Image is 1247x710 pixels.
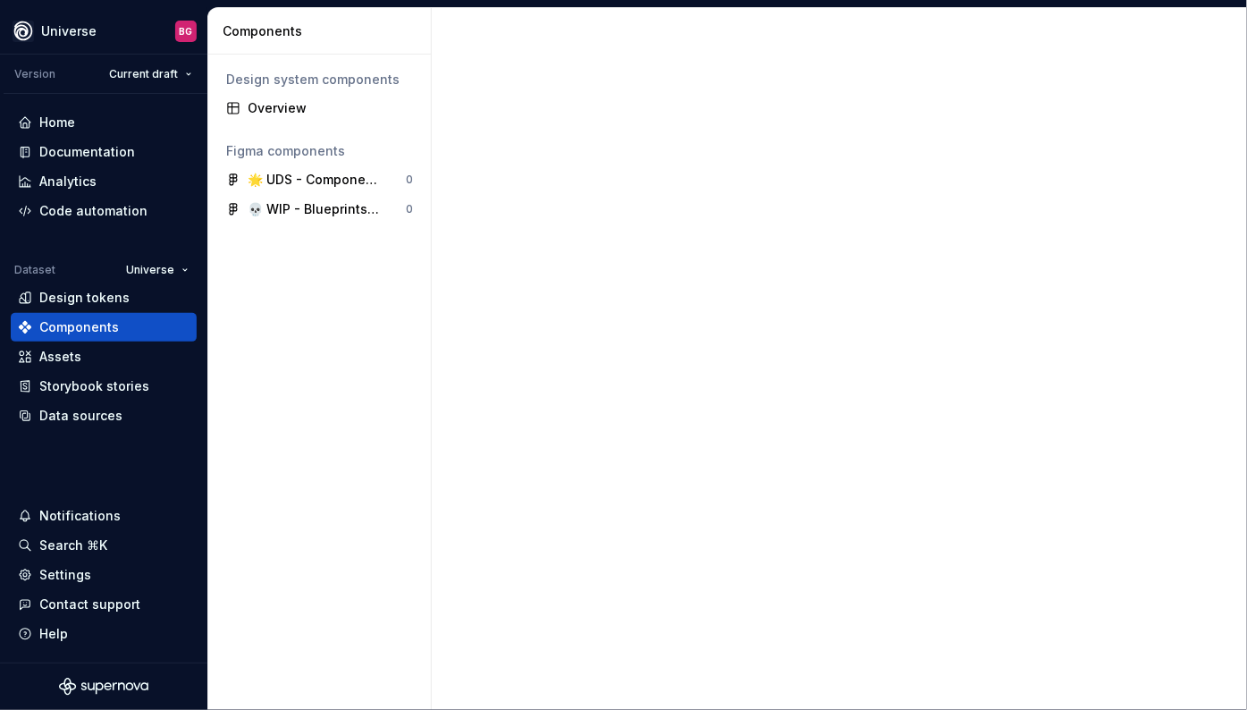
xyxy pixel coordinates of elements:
[11,590,197,619] button: Contact support
[219,195,420,224] a: 💀 WIP - Blueprints 3.20
[11,342,197,371] a: Assets
[11,197,197,225] a: Code automation
[101,62,200,87] button: Current draft
[11,108,197,137] a: Home
[11,283,197,312] a: Design tokens
[39,114,75,131] div: Home
[14,67,55,81] div: Version
[406,202,413,216] div: 0
[11,561,197,589] a: Settings
[118,258,197,283] button: Universe
[39,407,122,425] div: Data sources
[4,12,204,50] button: UniverseBG
[41,22,97,40] div: Universe
[226,71,413,89] div: Design system components
[109,67,178,81] span: Current draft
[39,625,68,643] div: Help
[11,313,197,342] a: Components
[39,143,135,161] div: Documentation
[11,167,197,196] a: Analytics
[248,200,381,218] div: 💀 WIP - Blueprints 3.2
[223,22,424,40] div: Components
[180,24,193,38] div: BG
[39,537,107,554] div: Search ⌘K
[219,94,420,123] a: Overview
[248,171,381,189] div: 🌟 UDS - Components 3.2
[39,377,149,395] div: Storybook stories
[13,21,34,42] img: 87d06435-c97f-426c-aa5d-5eb8acd3d8b3.png
[39,348,81,366] div: Assets
[39,173,97,190] div: Analytics
[11,401,197,430] a: Data sources
[406,173,413,187] div: 0
[39,596,140,613] div: Contact support
[39,202,147,220] div: Code automation
[126,263,174,277] span: Universe
[11,531,197,560] button: Search ⌘K
[226,142,413,160] div: Figma components
[11,502,197,530] button: Notifications
[39,318,119,336] div: Components
[59,678,148,696] svg: Supernova Logo
[248,99,413,117] div: Overview
[11,138,197,166] a: Documentation
[11,372,197,401] a: Storybook stories
[11,620,197,648] button: Help
[14,263,55,277] div: Dataset
[39,289,130,307] div: Design tokens
[39,507,121,525] div: Notifications
[219,165,420,194] a: 🌟 UDS - Components 3.20
[39,566,91,584] div: Settings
